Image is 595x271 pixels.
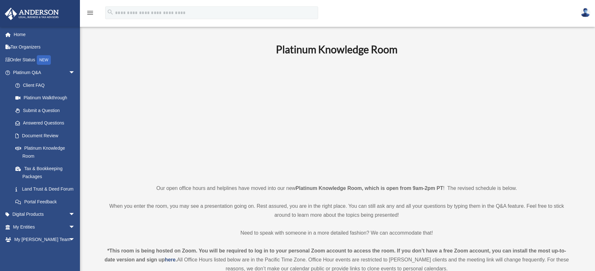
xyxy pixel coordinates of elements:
[9,183,85,196] a: Land Trust & Deed Forum
[69,246,82,259] span: arrow_drop_down
[241,64,433,172] iframe: 231110_Toby_KnowledgeRoom
[105,248,566,262] strong: *This room is being hosted on Zoom. You will be required to log in to your personal Zoom account ...
[4,233,85,246] a: My [PERSON_NAME] Teamarrow_drop_down
[9,117,85,130] a: Answered Questions
[103,229,571,237] p: Need to speak with someone in a more detailed fashion? We can accommodate that!
[4,53,85,66] a: Order StatusNEW
[9,129,85,142] a: Document Review
[9,195,85,208] a: Portal Feedback
[176,257,177,262] strong: .
[107,9,114,16] i: search
[276,43,397,56] b: Platinum Knowledge Room
[4,66,85,79] a: Platinum Q&Aarrow_drop_down
[86,9,94,17] i: menu
[69,233,82,246] span: arrow_drop_down
[581,8,590,17] img: User Pic
[9,142,82,162] a: Platinum Knowledge Room
[103,184,571,193] p: Our open office hours and helplines have moved into our new ! The revised schedule is below.
[4,221,85,233] a: My Entitiesarrow_drop_down
[9,104,85,117] a: Submit a Question
[9,162,85,183] a: Tax & Bookkeeping Packages
[4,28,85,41] a: Home
[4,41,85,54] a: Tax Organizers
[296,185,443,191] strong: Platinum Knowledge Room, which is open from 9am-2pm PT
[165,257,176,262] a: here
[9,79,85,92] a: Client FAQ
[9,92,85,104] a: Platinum Walkthrough
[69,208,82,221] span: arrow_drop_down
[103,202,571,220] p: When you enter the room, you may see a presentation going on. Rest assured, you are in the right ...
[69,221,82,234] span: arrow_drop_down
[4,208,85,221] a: Digital Productsarrow_drop_down
[69,66,82,79] span: arrow_drop_down
[3,8,61,20] img: Anderson Advisors Platinum Portal
[4,246,85,259] a: My Documentsarrow_drop_down
[37,55,51,65] div: NEW
[86,11,94,17] a: menu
